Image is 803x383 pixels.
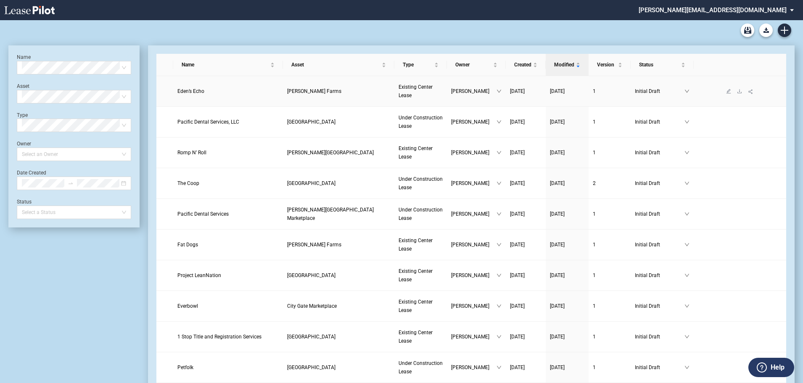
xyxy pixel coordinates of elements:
[399,359,443,376] a: Under Construction Lease
[451,87,497,95] span: [PERSON_NAME]
[177,148,279,157] a: Romp N’ Roll
[177,150,206,156] span: Romp N’ Roll
[550,334,565,340] span: [DATE]
[17,112,28,118] label: Type
[394,54,447,76] th: Type
[593,180,596,186] span: 2
[589,54,631,76] th: Version
[510,148,541,157] a: [DATE]
[593,271,626,280] a: 1
[177,240,279,249] a: Fat Dogs
[173,54,283,76] th: Name
[68,180,74,186] span: to
[771,362,785,373] label: Help
[287,88,341,94] span: Gladden Farms
[510,119,525,125] span: [DATE]
[510,210,541,218] a: [DATE]
[635,363,684,372] span: Initial Draft
[684,150,689,155] span: down
[451,118,497,126] span: [PERSON_NAME]
[593,363,626,372] a: 1
[17,199,32,205] label: Status
[287,334,335,340] span: Circle Cross Ranch
[635,179,684,188] span: Initial Draft
[455,61,491,69] span: Owner
[684,242,689,247] span: down
[287,333,390,341] a: [GEOGRAPHIC_DATA]
[177,272,221,278] span: Project LeanNation
[510,180,525,186] span: [DATE]
[497,211,502,217] span: down
[287,303,337,309] span: City Gate Marketplace
[68,180,74,186] span: swap-right
[684,273,689,278] span: down
[17,170,46,176] label: Date Created
[550,363,584,372] a: [DATE]
[399,238,433,252] span: Existing Center Lease
[635,118,684,126] span: Initial Draft
[635,302,684,310] span: Initial Draft
[635,240,684,249] span: Initial Draft
[177,210,279,218] a: Pacific Dental Services
[510,365,525,370] span: [DATE]
[177,179,279,188] a: The Coop
[287,302,390,310] a: City Gate Marketplace
[550,148,584,157] a: [DATE]
[635,271,684,280] span: Initial Draft
[399,298,443,314] a: Existing Center Lease
[726,89,731,94] span: edit
[287,148,390,157] a: [PERSON_NAME][GEOGRAPHIC_DATA]
[399,83,443,100] a: Existing Center Lease
[497,365,502,370] span: down
[399,360,443,375] span: Under Construction Lease
[510,272,525,278] span: [DATE]
[510,303,525,309] span: [DATE]
[550,119,565,125] span: [DATE]
[510,211,525,217] span: [DATE]
[17,83,29,89] label: Asset
[550,272,565,278] span: [DATE]
[451,302,497,310] span: [PERSON_NAME]
[399,175,443,192] a: Under Construction Lease
[684,181,689,186] span: down
[287,150,374,156] span: Morrison Ranch
[451,363,497,372] span: [PERSON_NAME]
[399,268,433,283] span: Existing Center Lease
[399,299,433,313] span: Existing Center Lease
[593,365,596,370] span: 1
[748,89,754,95] span: share-alt
[593,242,596,248] span: 1
[403,61,433,69] span: Type
[177,180,199,186] span: The Coop
[550,333,584,341] a: [DATE]
[177,88,204,94] span: Eden’s Echo
[451,271,497,280] span: [PERSON_NAME]
[550,242,565,248] span: [DATE]
[631,54,694,76] th: Status
[593,148,626,157] a: 1
[177,211,229,217] span: Pacific Dental Services
[593,210,626,218] a: 1
[514,61,531,69] span: Created
[593,118,626,126] a: 1
[510,87,541,95] a: [DATE]
[287,119,335,125] span: Harvest Grove
[684,211,689,217] span: down
[287,179,390,188] a: [GEOGRAPHIC_DATA]
[759,24,773,37] button: Download Blank Form
[287,242,341,248] span: Gladden Farms
[287,272,335,278] span: Mountainside Crossing
[550,211,565,217] span: [DATE]
[287,240,390,249] a: [PERSON_NAME] Farms
[593,179,626,188] a: 2
[546,54,589,76] th: Modified
[550,180,565,186] span: [DATE]
[291,61,380,69] span: Asset
[399,267,443,284] a: Existing Center Lease
[778,24,791,37] a: Create new document
[684,89,689,94] span: down
[399,207,443,221] span: Under Construction Lease
[550,179,584,188] a: [DATE]
[177,333,279,341] a: 1 Stop Title and Registration Services
[684,119,689,124] span: down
